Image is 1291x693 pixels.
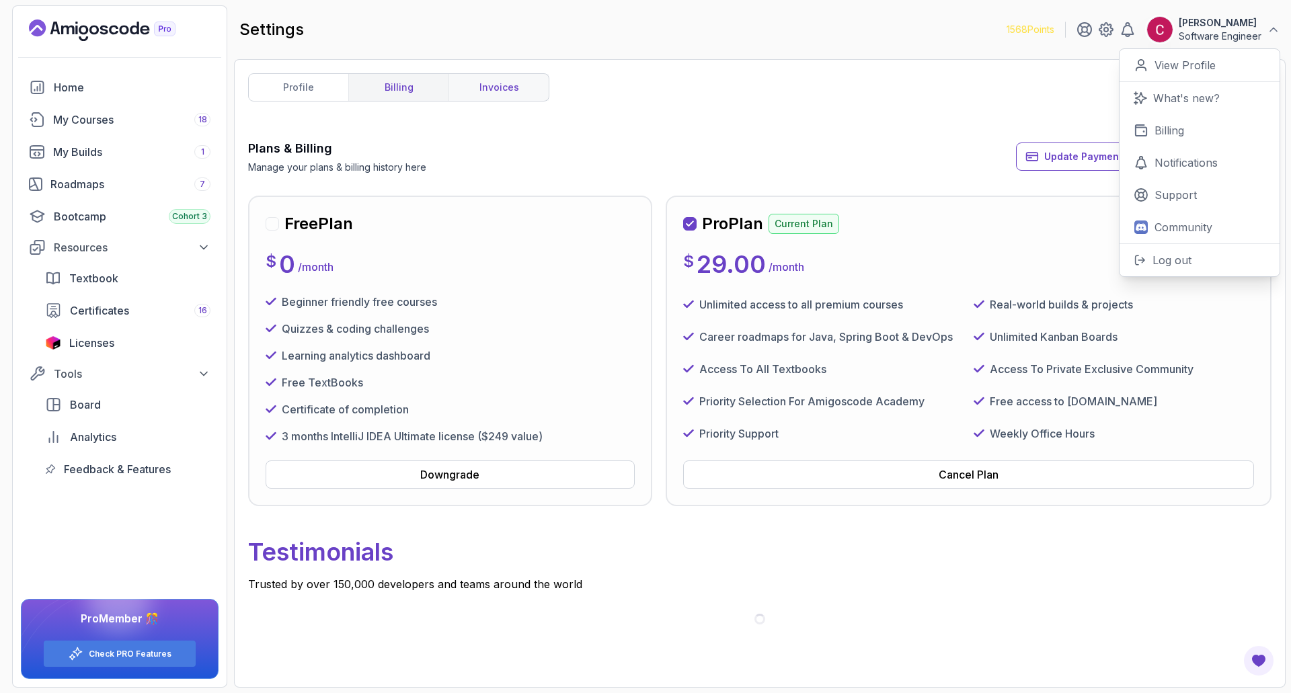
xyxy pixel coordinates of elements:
[699,296,903,313] p: Unlimited access to all premium courses
[54,79,210,95] div: Home
[990,296,1133,313] p: Real-world builds & projects
[769,259,804,275] p: / month
[1120,82,1280,114] a: What's new?
[37,265,219,292] a: textbook
[1179,30,1261,43] p: Software Engineer
[45,336,61,350] img: jetbrains icon
[69,270,118,286] span: Textbook
[769,214,839,234] p: Current Plan
[282,428,543,444] p: 3 months IntelliJ IDEA Ultimate license ($249 value)
[1007,23,1054,36] p: 1568 Points
[990,329,1118,345] p: Unlimited Kanban Boards
[172,211,207,222] span: Cohort 3
[1155,155,1218,171] p: Notifications
[282,294,437,310] p: Beginner friendly free courses
[1155,57,1216,73] p: View Profile
[697,251,766,278] p: 29.00
[200,179,205,190] span: 7
[21,74,219,101] a: home
[21,171,219,198] a: roadmaps
[420,466,479,483] div: Downgrade
[248,139,426,158] h3: Plans & Billing
[348,74,448,101] a: billing
[1044,150,1158,163] span: Update Payment Details
[699,361,826,377] p: Access To All Textbooks
[198,305,207,316] span: 16
[1120,179,1280,211] a: Support
[1179,16,1261,30] p: [PERSON_NAME]
[699,393,925,409] p: Priority Selection For Amigoscode Academy
[1243,645,1275,677] button: Open Feedback Button
[1153,90,1220,106] p: What's new?
[43,640,196,667] button: Check PRO Features
[1016,142,1167,171] button: Update Payment Details
[21,362,219,386] button: Tools
[683,460,1254,489] button: Cancel Plan
[53,144,210,160] div: My Builds
[1155,187,1197,203] p: Support
[1120,114,1280,147] a: Billing
[37,297,219,324] a: certificates
[239,19,304,40] h2: settings
[266,460,635,489] button: Downgrade
[284,213,353,235] h2: Free Plan
[21,203,219,230] a: bootcamp
[89,649,171,659] a: Check PRO Features
[939,466,999,483] div: Cancel Plan
[37,391,219,418] a: board
[37,423,219,450] a: analytics
[1155,219,1212,235] p: Community
[1120,211,1280,243] a: Community
[29,19,206,41] a: Landing page
[282,374,363,391] p: Free TextBooks
[248,576,1272,592] p: Trusted by over 150,000 developers and teams around the world
[69,335,114,351] span: Licenses
[201,147,204,157] span: 1
[21,235,219,259] button: Resources
[70,397,101,413] span: Board
[1120,243,1280,276] button: Log out
[37,456,219,483] a: feedback
[248,161,426,174] p: Manage your plans & billing history here
[990,425,1095,442] p: Weekly Office Hours
[282,401,409,417] p: Certificate of completion
[248,528,1272,576] p: Testimonials
[1155,122,1184,138] p: Billing
[990,393,1157,409] p: Free access to [DOMAIN_NAME]
[266,251,276,272] p: $
[21,106,219,133] a: courses
[1146,16,1280,43] button: user profile image[PERSON_NAME]Software Engineer
[54,208,210,225] div: Bootcamp
[282,348,430,364] p: Learning analytics dashboard
[1120,147,1280,179] a: Notifications
[37,329,219,356] a: licenses
[198,114,207,125] span: 18
[699,425,779,442] p: Priority Support
[702,213,763,235] h2: Pro Plan
[54,366,210,382] div: Tools
[70,302,129,319] span: Certificates
[70,429,116,445] span: Analytics
[64,461,171,477] span: Feedback & Features
[50,176,210,192] div: Roadmaps
[1120,49,1280,82] a: View Profile
[990,361,1194,377] p: Access To Private Exclusive Community
[249,74,348,101] a: profile
[54,239,210,255] div: Resources
[279,251,295,278] p: 0
[1152,252,1191,268] p: Log out
[448,74,549,101] a: invoices
[298,259,334,275] p: / month
[53,112,210,128] div: My Courses
[683,251,694,272] p: $
[1147,17,1173,42] img: user profile image
[21,138,219,165] a: builds
[699,329,953,345] p: Career roadmaps for Java, Spring Boot & DevOps
[282,321,429,337] p: Quizzes & coding challenges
